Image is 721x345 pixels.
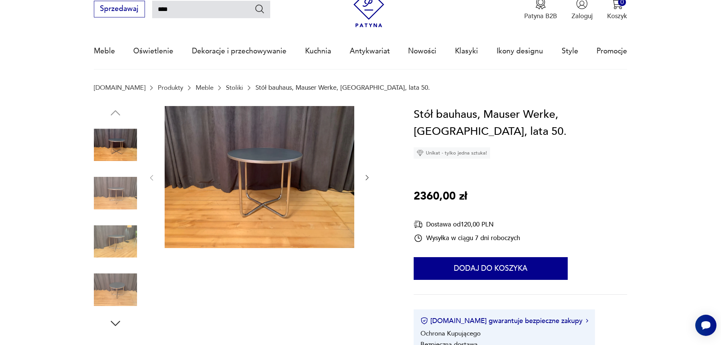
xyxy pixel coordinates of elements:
[94,172,137,215] img: Zdjęcie produktu Stół bauhaus, Mauser Werke, Niemcy, lata 50.
[695,315,716,336] iframe: Smartsupp widget button
[414,106,627,140] h1: Stół bauhaus, Mauser Werke, [GEOGRAPHIC_DATA], lata 50.
[254,3,265,14] button: Szukaj
[94,84,145,91] a: [DOMAIN_NAME]
[420,316,588,326] button: [DOMAIN_NAME] gwarantuje bezpieczne zakupy
[414,257,568,280] button: Dodaj do koszyka
[94,6,145,12] a: Sprzedawaj
[94,1,145,17] button: Sprzedawaj
[94,268,137,311] img: Zdjęcie produktu Stół bauhaus, Mauser Werke, Niemcy, lata 50.
[414,188,467,205] p: 2360,00 zł
[414,220,520,229] div: Dostawa od 120,00 PLN
[596,34,627,69] a: Promocje
[524,12,557,20] p: Patyna B2B
[165,106,354,248] img: Zdjęcie produktu Stół bauhaus, Mauser Werke, Niemcy, lata 50.
[255,84,430,91] p: Stół bauhaus, Mauser Werke, [GEOGRAPHIC_DATA], lata 50.
[133,34,173,69] a: Oświetlenie
[420,317,428,325] img: Ikona certyfikatu
[192,34,287,69] a: Dekoracje i przechowywanie
[226,84,243,91] a: Stoliki
[414,220,423,229] img: Ikona dostawy
[414,147,490,159] div: Unikat - tylko jedna sztuka!
[497,34,543,69] a: Ikony designu
[408,34,436,69] a: Nowości
[94,34,115,69] a: Meble
[305,34,331,69] a: Kuchnia
[94,123,137,167] img: Zdjęcie produktu Stół bauhaus, Mauser Werke, Niemcy, lata 50.
[414,234,520,243] div: Wysyłka w ciągu 7 dni roboczych
[350,34,390,69] a: Antykwariat
[586,319,588,323] img: Ikona strzałki w prawo
[607,12,627,20] p: Koszyk
[94,220,137,263] img: Zdjęcie produktu Stół bauhaus, Mauser Werke, Niemcy, lata 50.
[455,34,478,69] a: Klasyki
[420,329,481,338] li: Ochrona Kupującego
[196,84,213,91] a: Meble
[158,84,183,91] a: Produkty
[562,34,578,69] a: Style
[417,150,424,156] img: Ikona diamentu
[572,12,593,20] p: Zaloguj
